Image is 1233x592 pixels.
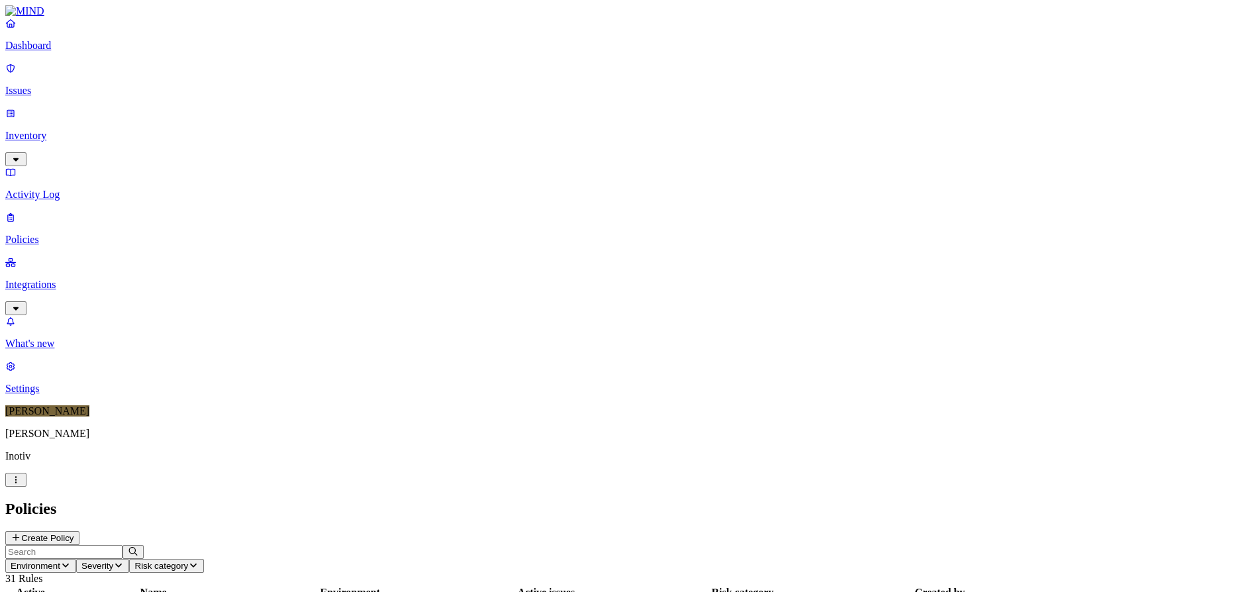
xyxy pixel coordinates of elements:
[5,279,1228,291] p: Integrations
[5,315,1228,350] a: What's new
[5,383,1228,395] p: Settings
[81,561,113,571] span: Severity
[5,450,1228,462] p: Inotiv
[5,62,1228,97] a: Issues
[5,166,1228,201] a: Activity Log
[5,573,42,584] span: 31 Rules
[11,561,60,571] span: Environment
[5,405,89,417] span: [PERSON_NAME]
[5,428,1228,440] p: [PERSON_NAME]
[5,130,1228,142] p: Inventory
[5,338,1228,350] p: What's new
[134,561,188,571] span: Risk category
[5,17,1228,52] a: Dashboard
[5,85,1228,97] p: Issues
[5,5,1228,17] a: MIND
[5,211,1228,246] a: Policies
[5,256,1228,313] a: Integrations
[5,545,123,559] input: Search
[5,40,1228,52] p: Dashboard
[5,360,1228,395] a: Settings
[5,234,1228,246] p: Policies
[5,531,79,545] button: Create Policy
[5,189,1228,201] p: Activity Log
[5,107,1228,164] a: Inventory
[5,500,1228,518] h2: Policies
[5,5,44,17] img: MIND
